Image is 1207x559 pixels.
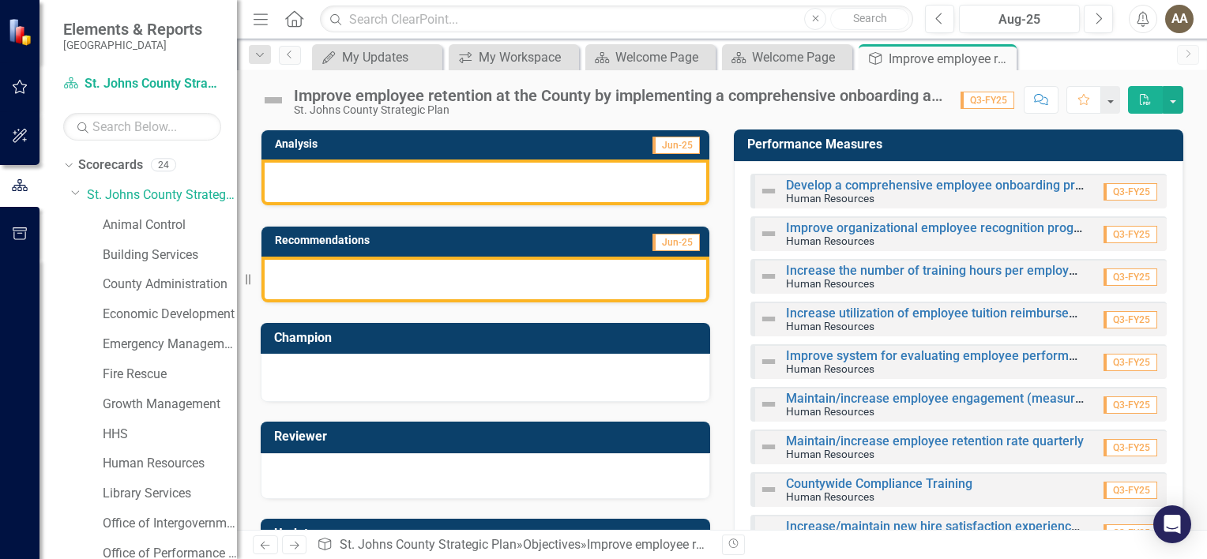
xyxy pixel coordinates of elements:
[103,306,237,324] a: Economic Development
[889,49,1013,69] div: Improve employee retention at the County by implementing a comprehensive onboarding and professio...
[523,537,581,552] a: Objectives
[63,75,221,93] a: St. Johns County Strategic Plan
[340,537,517,552] a: St. Johns County Strategic Plan
[103,216,237,234] a: Animal Control
[759,480,778,499] img: Not Defined
[786,306,1162,321] a: Increase utilization of employee tuition reimbursement assistance
[786,192,874,204] small: Human Resources
[786,476,972,491] a: Countywide Compliance Training
[320,6,913,33] input: Search ClearPoint...
[1165,5,1194,33] button: AA
[759,267,778,286] img: Not Defined
[752,47,848,67] div: Welcome Page
[63,113,221,141] input: Search Below...
[959,5,1080,33] button: Aug-25
[342,47,438,67] div: My Updates
[1104,311,1157,328] span: Q3-FY25
[786,234,874,247] small: Human Resources
[294,104,945,116] div: St. Johns County Strategic Plan
[1104,226,1157,243] span: Q3-FY25
[275,138,473,150] h3: Analysis
[964,10,1074,29] div: Aug-25
[294,87,945,104] div: Improve employee retention at the County by implementing a comprehensive onboarding and professio...
[63,39,202,51] small: [GEOGRAPHIC_DATA]
[317,536,710,554] div: » »
[1104,524,1157,542] span: Q3-FY25
[1104,183,1157,201] span: Q3-FY25
[652,137,700,154] span: Jun-25
[103,366,237,384] a: Fire Rescue
[786,433,1084,448] a: Maintain/increase employee retention rate quarterly
[786,263,1134,278] a: Increase the number of training hours per employee annually
[747,137,1175,152] h3: Performance Measures
[103,246,237,264] a: Building Services
[786,448,874,460] small: Human Resources
[759,352,778,371] img: Not Defined
[261,88,286,113] img: Not Defined
[103,455,237,473] a: Human Resources
[1104,396,1157,414] span: Q3-FY25
[453,47,575,67] a: My Workspace
[274,430,702,444] h3: Reviewer
[103,396,237,414] a: Growth Management
[8,17,36,45] img: ClearPoint Strategy
[103,276,237,294] a: County Administration
[786,277,874,290] small: Human Resources
[786,490,874,503] small: Human Resources
[1104,439,1157,456] span: Q3-FY25
[1104,354,1157,371] span: Q3-FY25
[274,331,702,345] h3: Champion
[103,515,237,533] a: Office of Intergovernmental Affairs
[759,182,778,201] img: Not Defined
[316,47,438,67] a: My Updates
[786,362,874,375] small: Human Resources
[103,485,237,503] a: Library Services
[726,47,848,67] a: Welcome Page
[759,224,778,243] img: Not Defined
[151,159,176,172] div: 24
[759,437,778,456] img: Not Defined
[1153,505,1191,543] div: Open Intercom Messenger
[652,234,700,251] span: Jun-25
[759,310,778,328] img: Not Defined
[786,320,874,332] small: Human Resources
[759,523,778,542] img: Not Defined
[63,20,202,39] span: Elements & Reports
[479,47,575,67] div: My Workspace
[786,405,874,418] small: Human Resources
[78,156,143,174] a: Scorecards
[87,186,237,204] a: St. Johns County Strategic Plan
[853,12,887,24] span: Search
[1104,268,1157,286] span: Q3-FY25
[830,8,909,30] button: Search
[759,395,778,414] img: Not Defined
[615,47,712,67] div: Welcome Page
[103,426,237,444] a: HHS
[589,47,712,67] a: Welcome Page
[103,336,237,354] a: Emergency Management
[275,234,556,246] h3: Recommendations
[1104,482,1157,499] span: Q3-FY25
[274,527,702,541] h3: Updaters
[961,92,1014,109] span: Q3-FY25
